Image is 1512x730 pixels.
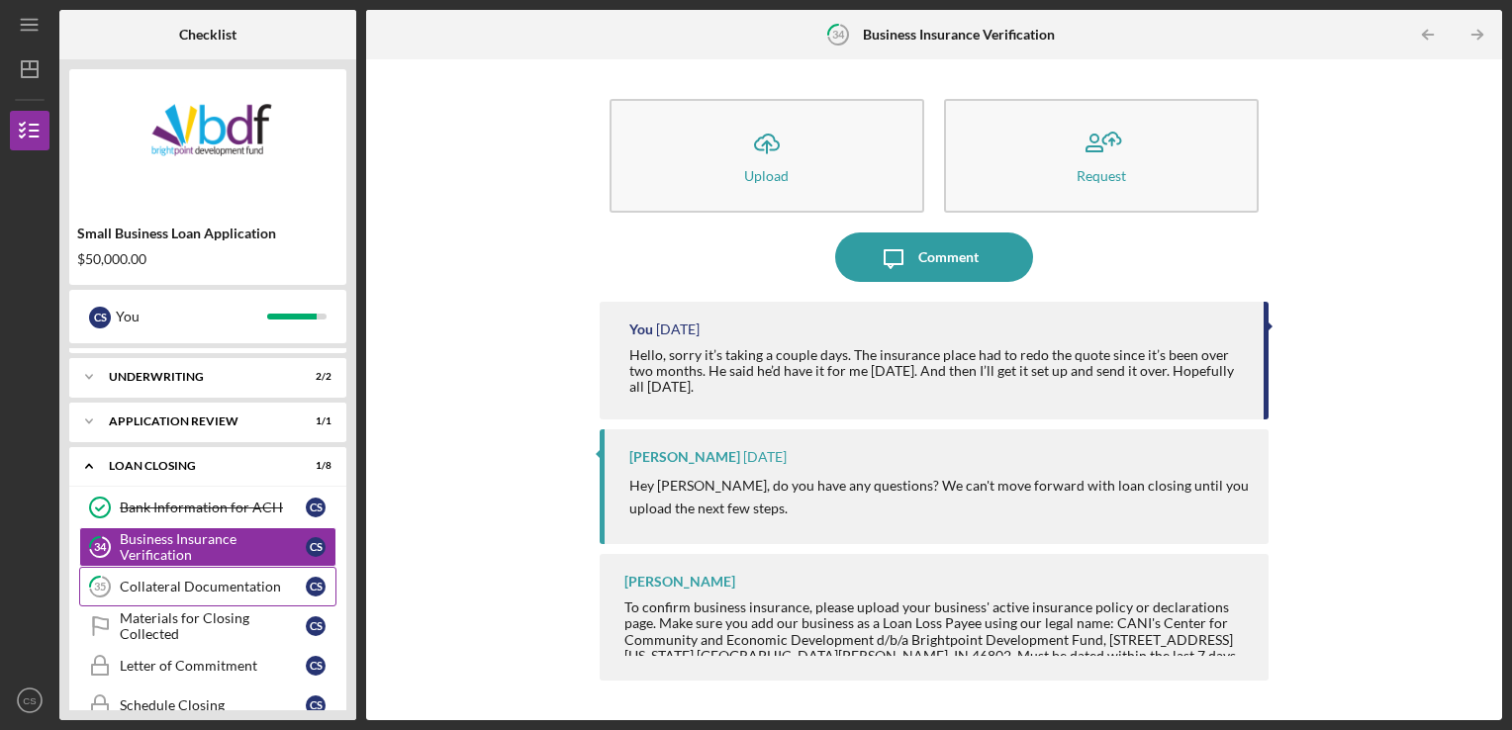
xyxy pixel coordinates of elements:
button: Upload [610,99,924,213]
a: Materials for Closing CollectedCS [79,606,336,646]
div: C S [306,498,326,517]
div: Comment [918,232,979,282]
tspan: 34 [94,541,107,554]
div: Bank Information for ACH [120,500,306,515]
div: Application Review [109,415,282,427]
div: 1 / 1 [296,415,331,427]
button: Comment [835,232,1033,282]
div: Schedule Closing [120,697,306,713]
div: C S [306,577,326,596]
div: 1 / 8 [296,460,331,472]
div: Underwriting [109,371,282,383]
a: Schedule ClosingCS [79,685,336,725]
b: Checklist [179,27,236,43]
div: To confirm business insurance, please upload your business' active insurance policy or declaratio... [624,599,1250,663]
text: CS [23,695,36,706]
a: 35Collateral DocumentationCS [79,567,336,606]
div: $50,000.00 [77,251,338,267]
tspan: 35 [94,581,106,593]
a: Bank Information for ACHCS [79,488,336,527]
div: Hello, sorry it’s taking a couple days. The insurance place had to redo the quote since it’s been... [629,347,1245,395]
div: You [116,300,267,333]
div: You [629,321,653,337]
b: Business Insurance Verification [863,27,1055,43]
div: [PERSON_NAME] [624,574,735,590]
img: Product logo [69,79,346,198]
time: 2025-10-03 15:30 [656,321,700,337]
p: Hey [PERSON_NAME], do you have any questions? We can't move forward with loan closing until you u... [629,475,1250,519]
div: C S [306,616,326,636]
div: Materials for Closing Collected [120,610,306,642]
div: C S [306,695,326,715]
button: Request [944,99,1259,213]
div: Business Insurance Verification [120,531,306,563]
div: C S [89,307,111,328]
div: Request [1077,168,1126,183]
a: Letter of CommitmentCS [79,646,336,685]
div: C S [306,656,326,676]
time: 2025-10-03 14:34 [743,449,787,465]
a: 34Business Insurance VerificationCS [79,527,336,567]
div: Upload [744,168,789,183]
div: Loan Closing [109,460,282,472]
div: Collateral Documentation [120,579,306,594]
tspan: 34 [832,28,845,41]
div: C S [306,537,326,557]
div: 2 / 2 [296,371,331,383]
button: CS [10,681,49,720]
div: Small Business Loan Application [77,226,338,241]
div: Letter of Commitment [120,658,306,674]
div: [PERSON_NAME] [629,449,740,465]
